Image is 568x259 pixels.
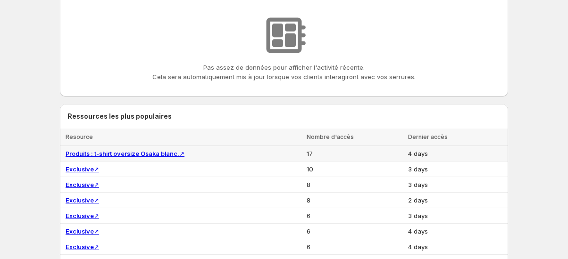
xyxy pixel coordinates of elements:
[405,208,508,224] td: 3 days
[304,208,405,224] td: 6
[405,193,508,208] td: 2 days
[304,177,405,193] td: 8
[405,224,508,239] td: 4 days
[66,150,184,157] a: Produits : t-shirt oversize Osaka blanc.↗
[67,112,501,121] h2: Ressources les plus populaires
[66,181,99,188] a: Exclusive↗
[304,162,405,177] td: 10
[304,224,405,239] td: 6
[408,133,448,140] span: Dernier accès
[405,239,508,255] td: 4 days
[405,162,508,177] td: 3 days
[66,227,99,235] a: Exclusive↗
[66,196,99,204] a: Exclusive↗
[66,243,99,251] a: Exclusive↗
[66,165,99,173] a: Exclusive↗
[260,12,308,59] img: No resources found
[304,193,405,208] td: 8
[66,133,93,140] span: Resource
[304,146,405,162] td: 17
[405,177,508,193] td: 3 days
[66,212,99,219] a: Exclusive↗
[152,63,416,81] p: Pas assez de données pour afficher l'activité récente. Cela sera automatiquement mis à jour lorsq...
[405,146,508,162] td: 4 days
[304,239,405,255] td: 6
[307,133,354,140] span: Nombre d'accès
